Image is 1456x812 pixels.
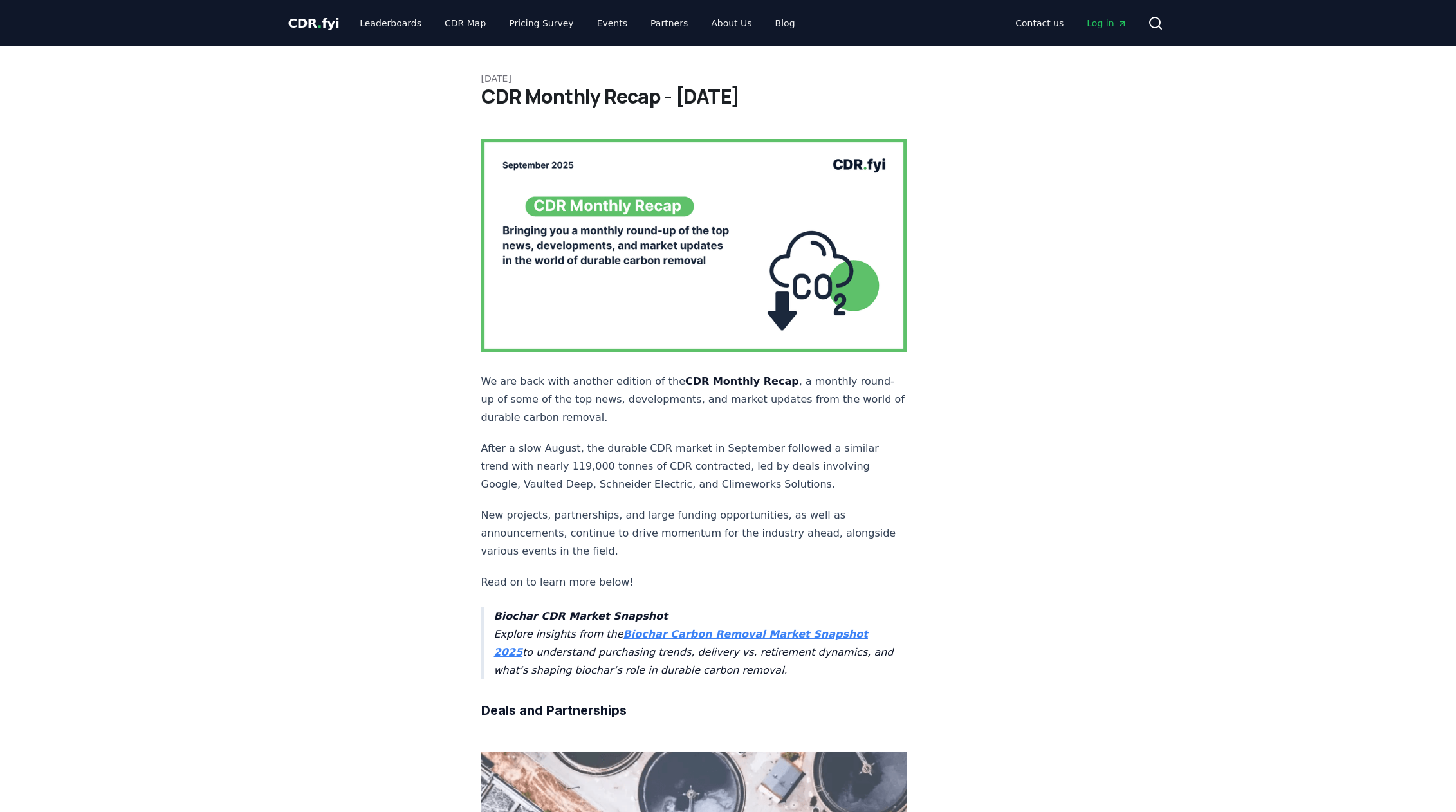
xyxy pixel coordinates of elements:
[481,72,975,85] p: [DATE]
[481,373,907,427] p: We are back with another edition of the , a monthly round-up of some of the top news, development...
[494,610,894,676] em: Explore insights from the to understand purchasing trends, delivery vs. retirement dynamics, and ...
[349,12,432,35] a: Leaderboards
[1005,12,1137,35] nav: Main
[494,610,668,622] strong: Biochar CDR Market Snapshot
[685,375,799,387] strong: CDR Monthly Recap
[499,12,584,35] a: Pricing Survey
[434,12,496,35] a: CDR Map
[765,12,806,35] a: Blog
[288,14,340,32] a: CDR.fyi
[481,439,907,494] p: After a slow August, the durable CDR market in September followed a similar trend with nearly 119...
[481,573,907,591] p: Read on to learn more below!
[349,12,805,35] nav: Main
[288,15,340,31] span: CDR fyi
[701,12,762,35] a: About Us
[587,12,638,35] a: Events
[1087,17,1127,30] span: Log in
[481,506,907,560] p: New projects, partnerships, and large funding opportunities, as well as announcements, continue t...
[494,628,868,658] a: Biochar Carbon Removal Market Snapshot 2025
[640,12,698,35] a: Partners
[317,15,322,31] span: .
[481,703,627,718] strong: Deals and Partnerships
[481,85,975,108] h1: CDR Monthly Recap - [DATE]
[1005,12,1074,35] a: Contact us
[481,139,907,352] img: blog post image
[1076,12,1137,35] a: Log in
